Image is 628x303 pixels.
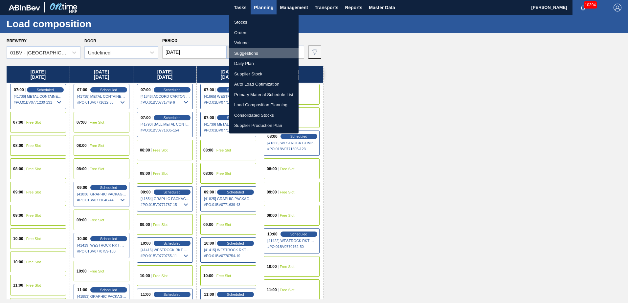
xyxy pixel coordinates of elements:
[229,79,299,90] a: Auto Load Optimization
[229,110,299,121] a: Consolidated Stocks
[229,69,299,79] a: Supplier Stock
[229,17,299,28] a: Stocks
[229,90,299,100] a: Primary Material Schedule List
[229,120,299,131] a: Supplier Production Plan
[229,48,299,59] a: Suggestions
[229,100,299,110] a: Load Composition Planning
[229,38,299,48] a: Volume
[229,28,299,38] a: Orders
[229,58,299,69] a: Daily Plan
